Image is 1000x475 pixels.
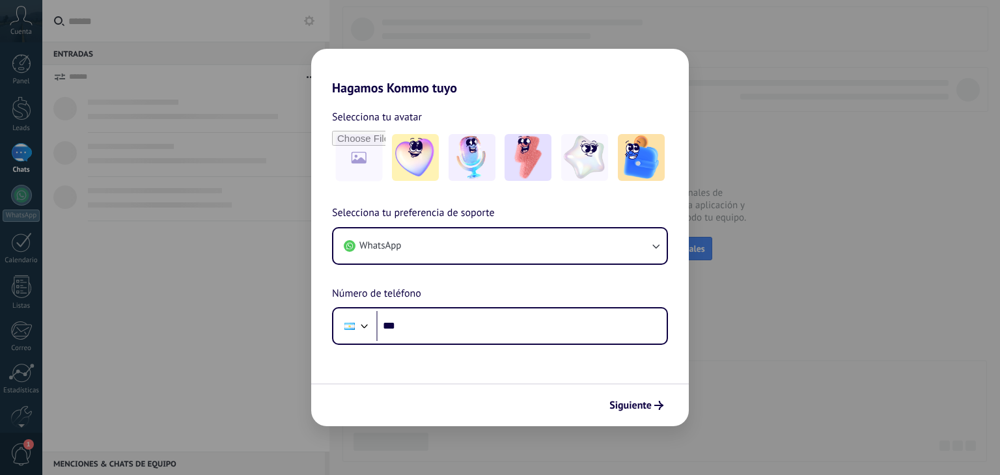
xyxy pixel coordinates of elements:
[392,134,439,181] img: -1.jpeg
[311,49,689,96] h2: Hagamos Kommo tuyo
[604,394,669,416] button: Siguiente
[332,286,421,303] span: Número de teléfono
[505,134,551,181] img: -3.jpeg
[332,109,422,126] span: Selecciona tu avatar
[618,134,665,181] img: -5.jpeg
[333,228,667,264] button: WhatsApp
[561,134,608,181] img: -4.jpeg
[359,239,401,252] span: WhatsApp
[337,312,362,340] div: Argentina: + 54
[332,205,495,222] span: Selecciona tu preferencia de soporte
[449,134,495,181] img: -2.jpeg
[609,401,652,410] span: Siguiente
